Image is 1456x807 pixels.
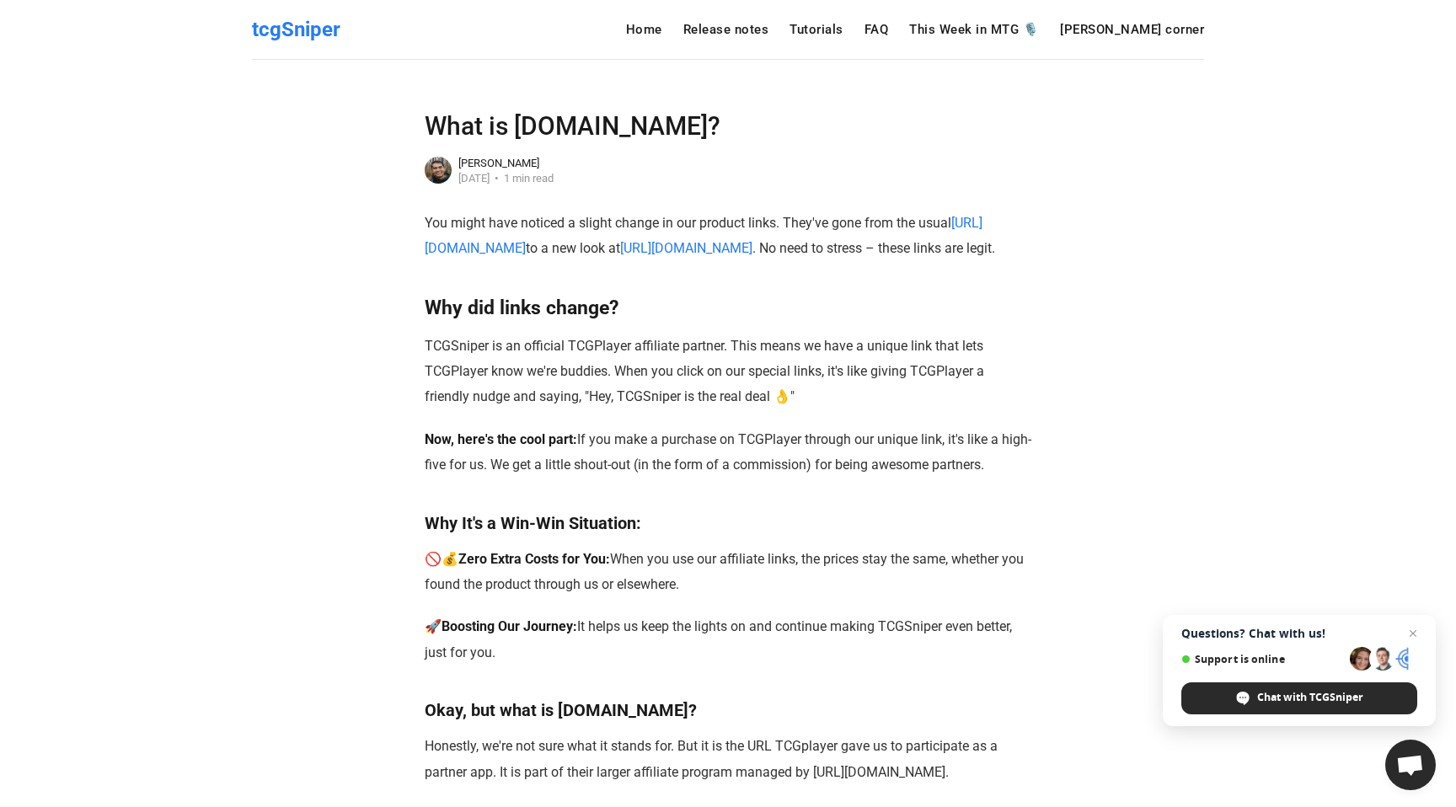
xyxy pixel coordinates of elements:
a: Home [626,24,662,36]
span: tcgSniper [252,18,340,41]
p: When you use our affiliate links, the prices stay the same, whether you found the product through... [425,547,1031,598]
p: Honestly, we're not sure what it stands for. But it is the URL TCGplayer gave us to participate a... [425,734,1031,785]
p: You might have noticed a slight change in our product links. They've gone from the usual to a new... [425,211,1031,262]
strong: Now, here's the cool part: [425,431,577,447]
a: [PERSON_NAME] [458,157,539,169]
h3: Okay, but what is [DOMAIN_NAME]? [425,699,1031,721]
a: [URL][DOMAIN_NAME] [620,240,752,256]
span: Support is online [1181,653,1344,665]
span: Chat with TCGSniper [1257,690,1363,705]
p: TCGSniper is an official TCGPlayer affiliate partner. This means we have a unique link that lets ... [425,334,1031,410]
p: It helps us keep the lights on and continue making TCGSniper even better, just for you. [425,614,1031,665]
div: 1 min read [490,173,554,184]
a: This Week in MTG 🎙️ [909,24,1039,36]
img: Jonathan Hosein [423,155,453,185]
a: [PERSON_NAME] corner [1060,24,1204,36]
a: FAQ [864,24,889,36]
strong: 🚫💰Zero Extra Costs for You: [425,551,610,567]
a: Release notes [683,24,769,36]
time: [DATE] [458,172,490,184]
strong: 🚀Boosting Our Journey: [425,618,577,634]
h1: What is [DOMAIN_NAME]? [425,110,1031,142]
a: Tutorials [790,24,843,36]
h3: Why It's a Win-Win Situation: [425,512,1031,534]
span: Close chat [1403,623,1423,644]
a: tcgSniper [252,13,340,47]
p: If you make a purchase on TCGPlayer through our unique link, it's like a high-five for us. We get... [425,427,1031,478]
div: Chat with TCGSniper [1181,682,1417,714]
div: Open chat [1385,740,1436,790]
h2: Why did links change? [425,296,1031,321]
span: Questions? Chat with us! [1181,627,1417,640]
